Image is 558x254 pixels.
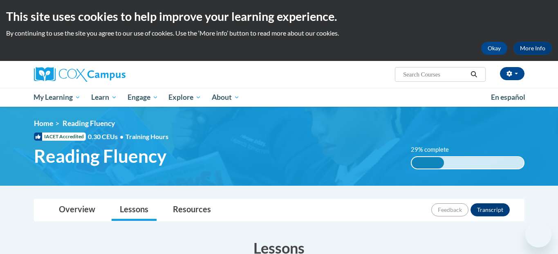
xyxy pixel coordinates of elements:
label: 29% complete [411,145,458,154]
div: Main menu [22,88,537,107]
a: My Learning [29,88,86,107]
span: Learn [91,92,117,102]
a: Overview [51,199,103,221]
a: Learn [86,88,122,107]
a: Lessons [112,199,157,221]
button: Search [468,70,480,79]
span: Reading Fluency [34,145,166,167]
button: Feedback [431,203,468,216]
span: IACET Accredited [34,133,86,141]
a: Resources [165,199,219,221]
a: Home [34,119,53,128]
img: Cox Campus [34,67,125,82]
a: Engage [122,88,164,107]
button: Account Settings [500,67,524,80]
a: Explore [163,88,206,107]
input: Search Courses [402,70,468,79]
a: Cox Campus [34,67,189,82]
a: About [206,88,245,107]
span: Engage [128,92,158,102]
span: En español [491,93,525,101]
div: 29% complete [412,157,444,169]
span: Reading Fluency [63,119,115,128]
a: En español [486,89,531,106]
span: • [120,133,123,140]
button: Transcript [471,203,510,216]
span: Explore [168,92,201,102]
button: Okay [481,42,507,55]
span: Training Hours [125,133,168,140]
a: More Info [513,42,552,55]
span: My Learning [34,92,81,102]
span: 0.30 CEUs [88,132,125,141]
iframe: Button to launch messaging window [525,221,551,247]
p: By continuing to use the site you agree to our use of cookies. Use the ‘More info’ button to read... [6,29,552,38]
h2: This site uses cookies to help improve your learning experience. [6,8,552,25]
span: About [212,92,240,102]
